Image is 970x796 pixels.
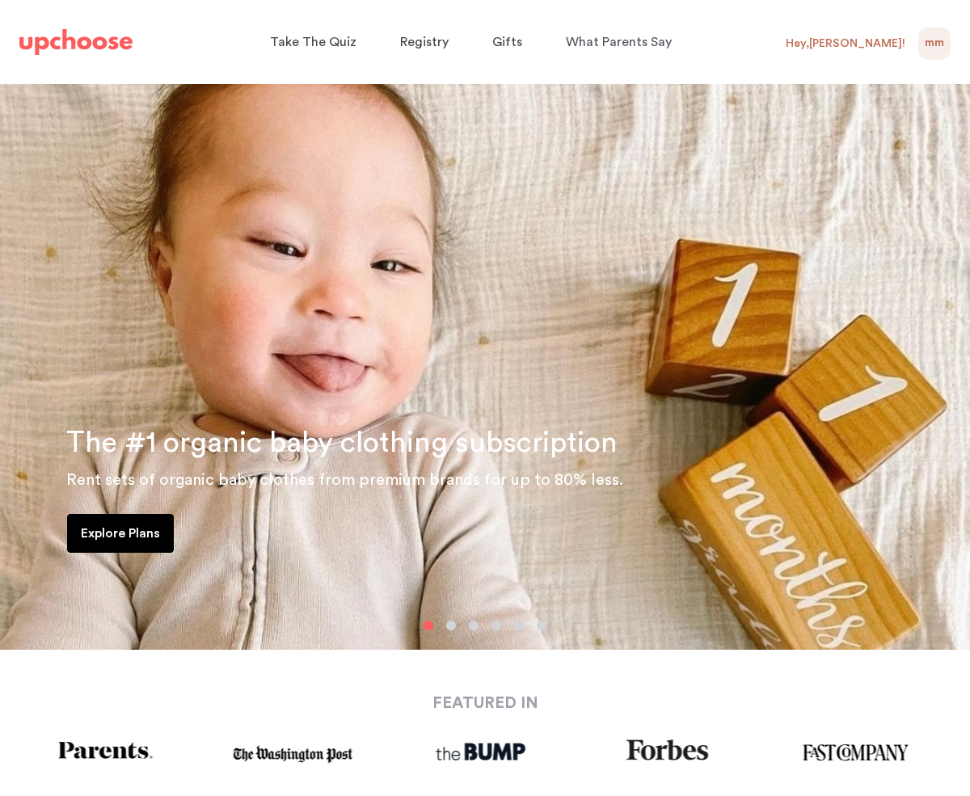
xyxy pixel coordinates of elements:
strong: FEATURED IN [432,695,538,711]
span: Gifts [492,36,522,48]
p: Explore Plans [81,524,160,543]
img: UpChoose [19,29,133,55]
a: Gifts [492,27,527,58]
span: Registry [400,36,449,48]
a: Take The Quiz [270,27,361,58]
span: The #1 organic baby clothing subscription [66,428,618,457]
div: Hey, [PERSON_NAME] ! [786,36,905,51]
span: What Parents Say [566,36,672,48]
span: MM [925,34,944,53]
span: Take The Quiz [270,36,356,48]
a: UpChoose [19,26,133,59]
a: Explore Plans [67,514,174,553]
a: What Parents Say [566,27,677,58]
a: Registry [400,27,453,58]
p: Rent sets of organic baby clothes from premium brands for up to 80% less. [66,467,951,493]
